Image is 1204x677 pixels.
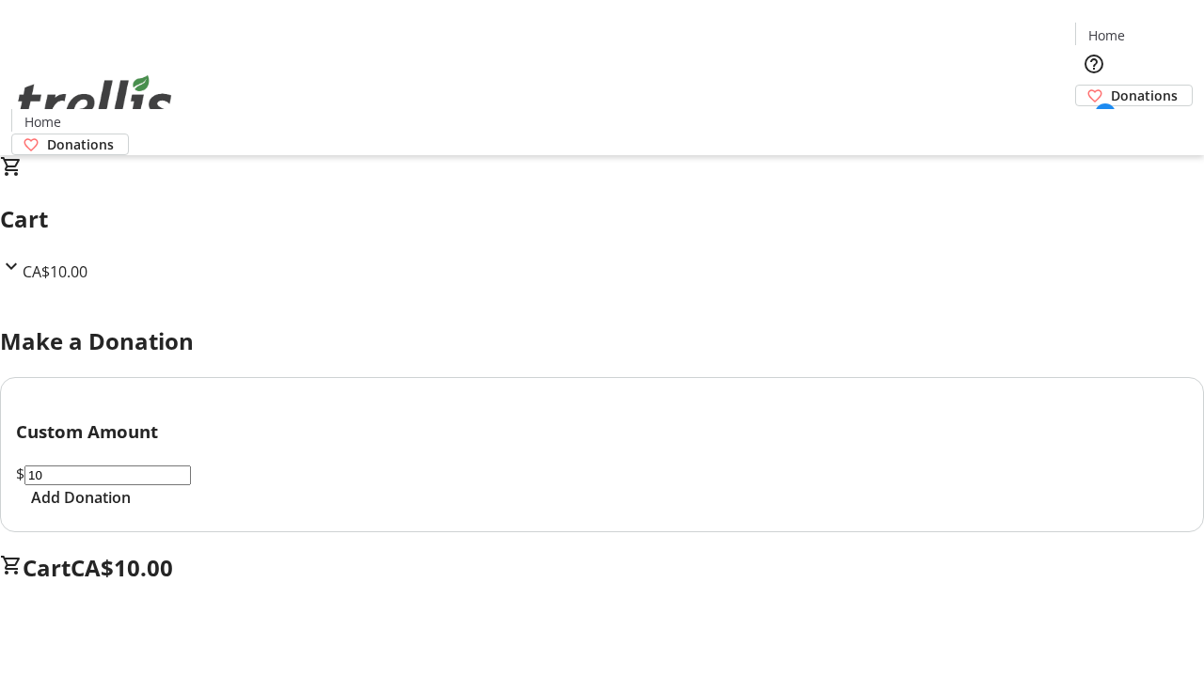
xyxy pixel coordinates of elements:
[1088,25,1125,45] span: Home
[11,134,129,155] a: Donations
[16,464,24,484] span: $
[24,465,191,485] input: Donation Amount
[1075,106,1113,144] button: Cart
[16,418,1188,445] h3: Custom Amount
[1075,45,1113,83] button: Help
[71,552,173,583] span: CA$10.00
[16,486,146,509] button: Add Donation
[11,55,179,149] img: Orient E2E Organization wkGuBbUjiW's Logo
[47,134,114,154] span: Donations
[24,112,61,132] span: Home
[31,486,131,509] span: Add Donation
[1111,86,1178,105] span: Donations
[1075,85,1193,106] a: Donations
[23,261,87,282] span: CA$10.00
[1076,25,1136,45] a: Home
[12,112,72,132] a: Home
